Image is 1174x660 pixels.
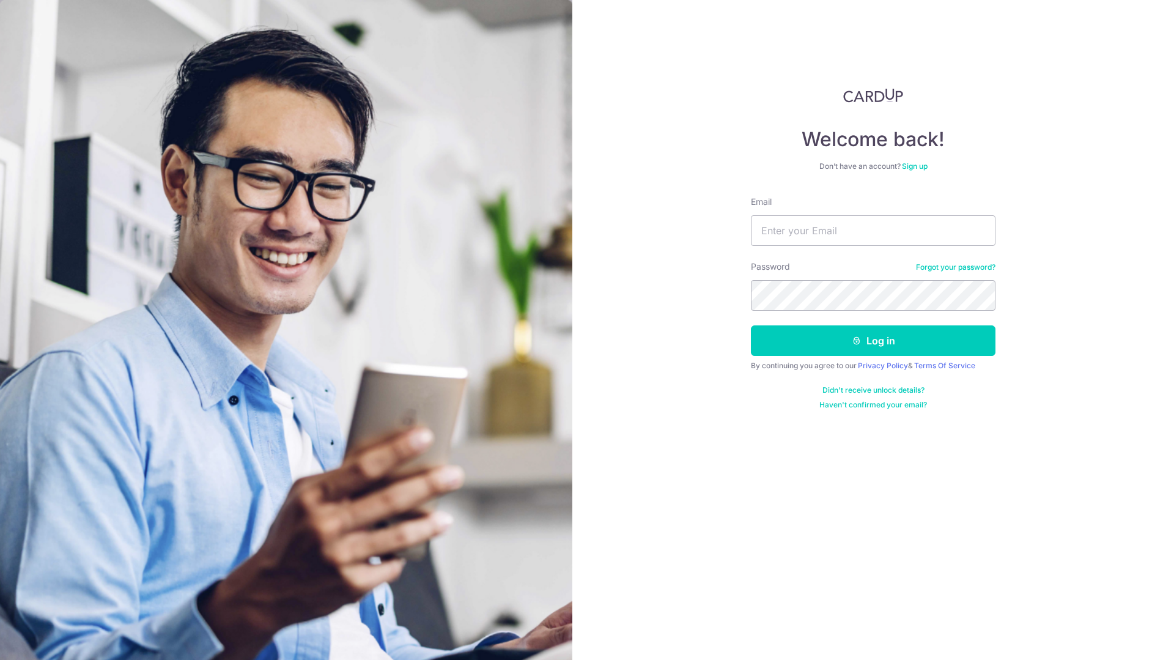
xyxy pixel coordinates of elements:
a: Haven't confirmed your email? [819,400,927,410]
label: Password [751,261,790,273]
button: Log in [751,325,995,356]
a: Terms Of Service [914,361,975,370]
a: Forgot your password? [916,262,995,272]
h4: Welcome back! [751,127,995,152]
a: Sign up [902,161,928,171]
input: Enter your Email [751,215,995,246]
div: By continuing you agree to our & [751,361,995,371]
img: CardUp Logo [843,88,903,103]
div: Don’t have an account? [751,161,995,171]
a: Privacy Policy [858,361,908,370]
label: Email [751,196,772,208]
a: Didn't receive unlock details? [822,385,925,395]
